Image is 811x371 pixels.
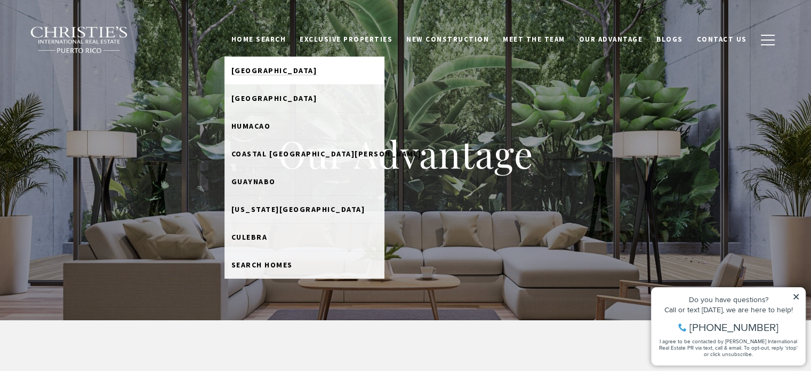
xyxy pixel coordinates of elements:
span: [GEOGRAPHIC_DATA] [231,66,317,75]
a: Guaynabo [224,168,384,195]
div: Call or text [DATE], we are here to help! [11,34,154,42]
span: Our Advantage [579,35,643,44]
span: Contact Us [697,35,747,44]
span: Coastal [GEOGRAPHIC_DATA][PERSON_NAME] [231,149,422,159]
button: button [754,25,782,56]
span: Guaynabo [231,177,276,186]
a: Puerto Rico West Coast [224,195,384,223]
span: [PHONE_NUMBER] [44,50,133,61]
span: I agree to be contacted by [PERSON_NAME] International Real Estate PR via text, call & email. To ... [13,66,152,86]
span: Search Homes [231,260,293,270]
a: Our Advantage [572,29,650,50]
h1: Our Advantage [192,130,619,177]
span: Exclusive Properties [300,35,392,44]
span: Culebra [231,232,268,242]
a: New Construction [399,29,496,50]
a: Humacao [224,112,384,140]
a: search [224,251,384,279]
div: Do you have questions? [11,24,154,31]
span: New Construction [406,35,489,44]
span: Blogs [656,35,683,44]
a: Coastal San Juan [224,140,384,168]
a: Culebra [224,223,384,251]
a: Home Search [224,29,293,50]
a: Blogs [649,29,690,50]
img: Christie's International Real Estate black text logo [30,26,129,54]
span: [US_STATE][GEOGRAPHIC_DATA] [231,204,365,214]
span: Humacao [231,121,271,131]
a: Meet the Team [496,29,572,50]
a: Dorado Beach [224,57,384,84]
span: [GEOGRAPHIC_DATA] [231,93,317,103]
a: Rio Grande [224,84,384,112]
a: Contact Us [690,29,754,50]
a: Exclusive Properties [293,29,399,50]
